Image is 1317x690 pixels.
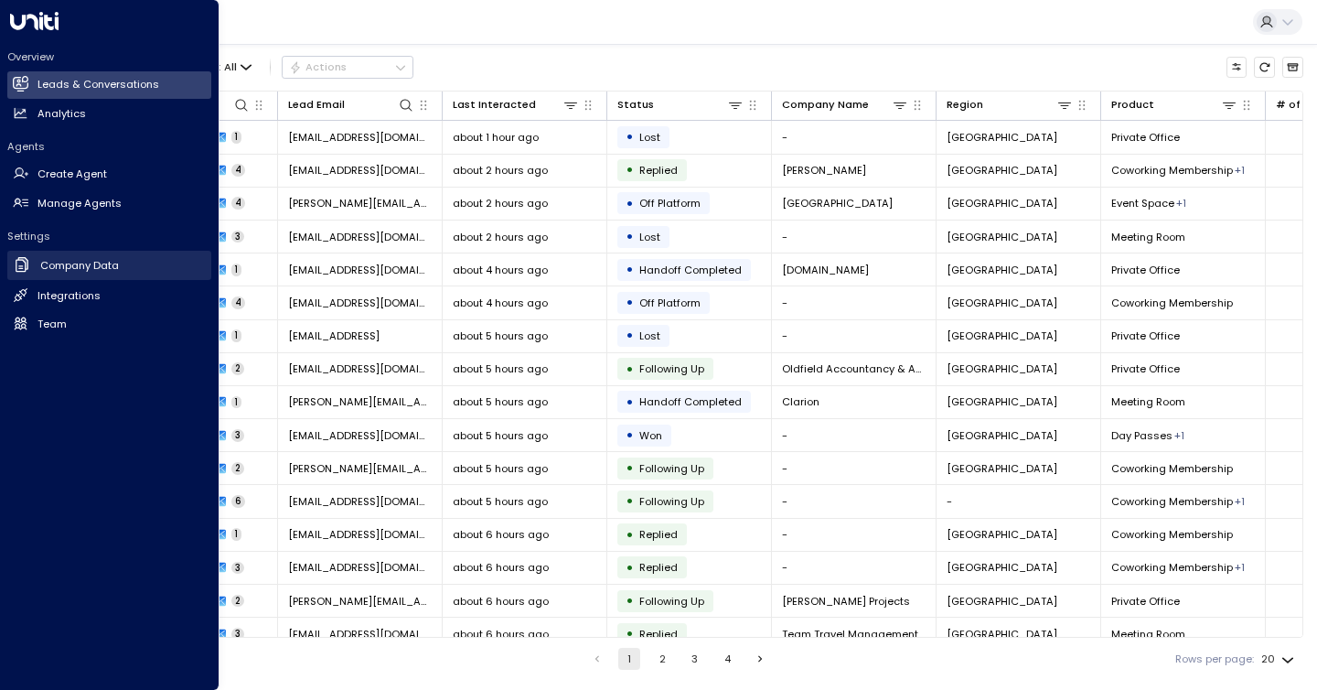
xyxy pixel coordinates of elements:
[453,461,548,476] span: about 5 hours ago
[947,96,1073,113] div: Region
[1111,96,1154,113] div: Product
[1111,361,1180,376] span: Private Office
[626,456,634,480] div: •
[772,121,937,153] td: -
[947,329,1057,343] span: Birmingham
[288,428,432,443] span: zinebjaidi@gmail.com
[639,494,704,509] span: Following Up
[453,428,548,443] span: about 5 hours ago
[1111,428,1172,443] span: Day Passes
[7,139,211,154] h2: Agents
[1111,560,1233,575] span: Coworking Membership
[626,588,634,613] div: •
[947,163,1057,178] span: London
[1111,230,1185,244] span: Meeting Room
[639,560,678,575] span: Replied
[947,196,1057,210] span: London
[772,320,937,352] td: -
[651,648,673,670] button: Go to page 2
[626,555,634,580] div: •
[1111,263,1180,277] span: Private Office
[231,362,244,375] span: 2
[231,329,241,342] span: 1
[7,161,211,189] a: Create Agent
[288,130,432,145] span: manyadudani25@gmail.com
[288,560,432,575] span: mintmarketsales@gmail.com
[453,96,579,113] div: Last Interacted
[37,77,159,92] h2: Leads & Conversations
[1261,648,1298,671] div: 20
[231,231,244,243] span: 3
[947,594,1057,609] span: London
[453,627,549,641] span: about 6 hours ago
[37,317,67,332] h2: Team
[772,452,937,484] td: -
[453,196,548,210] span: about 2 hours ago
[772,552,937,584] td: -
[288,96,345,113] div: Lead Email
[947,361,1057,376] span: Leeds
[288,594,432,609] span: danielle@mooresprojects.com
[639,394,742,409] span: Handoff Completed
[37,196,122,211] h2: Manage Agents
[1235,560,1245,575] div: Day Passes
[231,462,244,475] span: 2
[626,323,634,348] div: •
[716,648,738,670] button: Go to page 4
[7,282,211,309] a: Integrations
[782,96,869,113] div: Company Name
[288,163,432,178] span: rachaeltremlett@gmail.com
[947,230,1057,244] span: London
[639,627,678,641] span: Replied
[453,594,549,609] span: about 6 hours ago
[1111,196,1174,210] span: Event Space
[288,96,414,113] div: Lead Email
[1111,627,1185,641] span: Meeting Room
[617,96,744,113] div: Status
[453,263,548,277] span: about 4 hours ago
[231,595,244,608] span: 2
[937,485,1101,517] td: -
[618,648,640,670] button: page 1
[7,189,211,217] a: Manage Agents
[37,167,107,182] h2: Create Agent
[626,390,634,415] div: •
[224,61,237,73] span: All
[289,60,347,73] div: Actions
[782,394,819,409] span: Clarion
[7,229,211,243] h2: Settings
[231,396,241,409] span: 1
[947,428,1057,443] span: London
[282,56,413,78] button: Actions
[453,329,548,343] span: about 5 hours ago
[947,394,1057,409] span: Leeds
[453,163,548,178] span: about 2 hours ago
[585,648,772,670] nav: pagination navigation
[1111,296,1233,310] span: Coworking Membership
[947,263,1057,277] span: London
[626,124,634,149] div: •
[1111,163,1233,178] span: Coworking Membership
[7,251,211,281] a: Company Data
[639,263,742,277] span: Handoff Completed
[453,296,548,310] span: about 4 hours ago
[1111,494,1233,509] span: Coworking Membership
[782,96,908,113] div: Company Name
[453,96,536,113] div: Last Interacted
[639,594,704,609] span: Following Up
[231,264,241,276] span: 1
[231,131,241,144] span: 1
[947,96,983,113] div: Region
[772,519,937,551] td: -
[947,296,1057,310] span: Leeds
[626,489,634,513] div: •
[453,527,549,542] span: about 6 hours ago
[288,461,432,476] span: jessica@alunespace.com
[288,627,432,641] span: nlamb@teamtravelmanagement.com
[947,527,1057,542] span: London
[1282,57,1303,78] button: Archived Leads
[947,560,1057,575] span: London
[231,495,245,508] span: 6
[772,419,937,451] td: -
[453,394,548,409] span: about 5 hours ago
